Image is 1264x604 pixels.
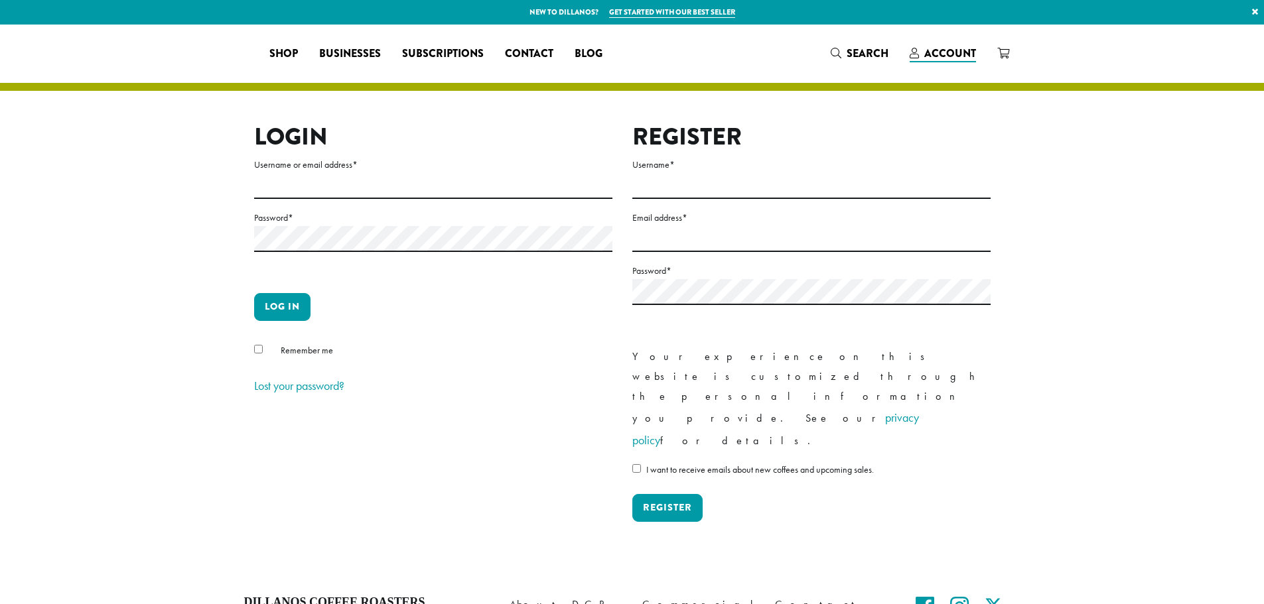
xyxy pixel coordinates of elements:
[402,46,484,62] span: Subscriptions
[646,463,874,475] span: I want to receive emails about new coffees and upcoming sales.
[269,46,298,62] span: Shop
[254,123,612,151] h2: Login
[254,293,311,321] button: Log in
[259,43,309,64] a: Shop
[632,347,991,452] p: Your experience on this website is customized through the personal information you provide. See o...
[575,46,602,62] span: Blog
[281,344,333,356] span: Remember me
[847,46,888,61] span: Search
[632,464,641,473] input: I want to receive emails about new coffees and upcoming sales.
[632,210,991,226] label: Email address
[632,410,919,448] a: privacy policy
[820,42,899,64] a: Search
[632,494,703,522] button: Register
[319,46,381,62] span: Businesses
[254,378,344,393] a: Lost your password?
[254,210,612,226] label: Password
[924,46,976,61] span: Account
[632,123,991,151] h2: Register
[609,7,735,18] a: Get started with our best seller
[632,156,991,173] label: Username
[505,46,553,62] span: Contact
[632,263,991,279] label: Password
[254,156,612,173] label: Username or email address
